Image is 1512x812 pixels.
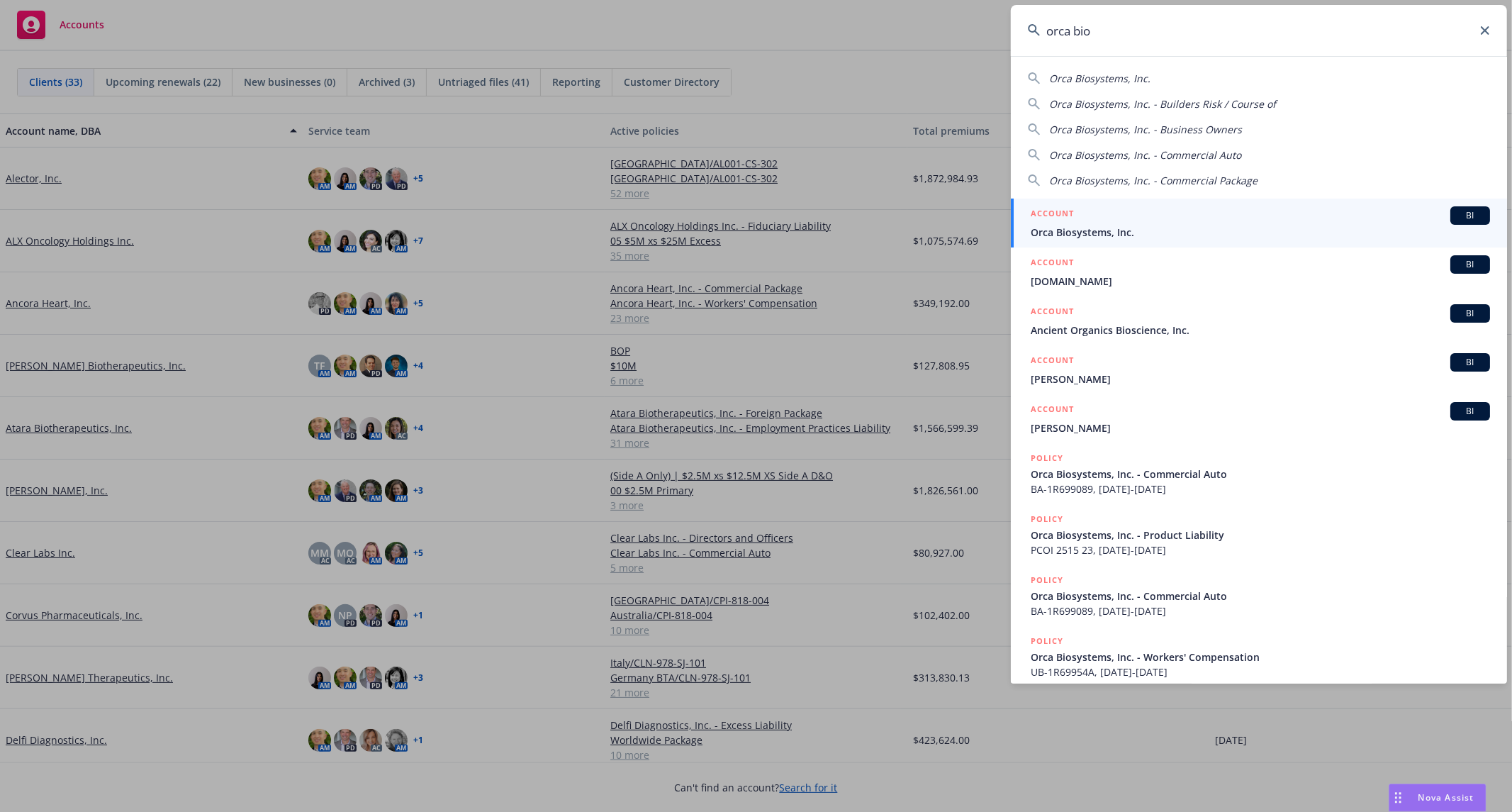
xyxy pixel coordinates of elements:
a: POLICYOrca Biosystems, Inc. - Workers' CompensationUB-1R69954A, [DATE]-[DATE] [1011,626,1507,687]
span: UB-1R69954A, [DATE]-[DATE] [1031,664,1490,679]
span: BI [1456,307,1484,320]
h5: ACCOUNT [1031,206,1074,223]
a: POLICYOrca Biosystems, Inc. - Product LiabilityPCOI 2515 23, [DATE]-[DATE] [1011,504,1507,565]
h5: POLICY [1031,634,1063,648]
h5: ACCOUNT [1031,304,1074,321]
h5: POLICY [1031,512,1063,526]
span: Orca Biosystems, Inc. - Commercial Auto [1049,148,1241,162]
span: BA-1R699089, [DATE]-[DATE] [1031,604,1490,618]
span: Orca Biosystems, Inc. [1031,225,1490,240]
span: Orca Biosystems, Inc. - Product Liability [1031,528,1490,543]
a: ACCOUNTBIOrca Biosystems, Inc. [1011,199,1507,248]
span: Orca Biosystems, Inc. - Commercial Package [1049,174,1258,187]
span: BI [1456,258,1484,271]
span: [DOMAIN_NAME] [1031,274,1490,289]
a: ACCOUNTBI[PERSON_NAME] [1011,345,1507,394]
a: ACCOUNTBIAncient Organics Bioscience, Inc. [1011,296,1507,345]
a: ACCOUNTBI[DOMAIN_NAME] [1011,248,1507,296]
span: Orca Biosystems, Inc. - Commercial Auto [1031,467,1490,482]
span: Nova Assist [1418,791,1474,803]
a: POLICYOrca Biosystems, Inc. - Commercial AutoBA-1R699089, [DATE]-[DATE] [1011,443,1507,504]
h5: ACCOUNT [1031,255,1074,272]
span: Orca Biosystems, Inc. - Builders Risk / Course of [1049,97,1276,111]
span: BI [1456,405,1484,418]
span: [PERSON_NAME] [1031,372,1490,386]
span: PCOI 2515 23, [DATE]-[DATE] [1031,543,1490,557]
span: [PERSON_NAME] [1031,421,1490,435]
h5: POLICY [1031,573,1063,587]
span: BA-1R699089, [DATE]-[DATE] [1031,482,1490,496]
input: Search... [1011,5,1507,56]
span: Orca Biosystems, Inc. - Workers' Compensation [1031,650,1490,664]
h5: ACCOUNT [1031,402,1074,419]
h5: ACCOUNT [1031,353,1074,370]
span: Ancient Organics Bioscience, Inc. [1031,323,1490,338]
button: Nova Assist [1389,784,1486,812]
span: Orca Biosystems, Inc. [1049,72,1150,85]
span: Orca Biosystems, Inc. - Commercial Auto [1031,589,1490,604]
span: BI [1456,209,1484,222]
a: ACCOUNTBI[PERSON_NAME] [1011,394,1507,443]
div: Drag to move [1389,784,1407,811]
a: POLICYOrca Biosystems, Inc. - Commercial AutoBA-1R699089, [DATE]-[DATE] [1011,565,1507,626]
h5: POLICY [1031,451,1063,465]
span: Orca Biosystems, Inc. - Business Owners [1049,123,1242,136]
span: BI [1456,356,1484,369]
